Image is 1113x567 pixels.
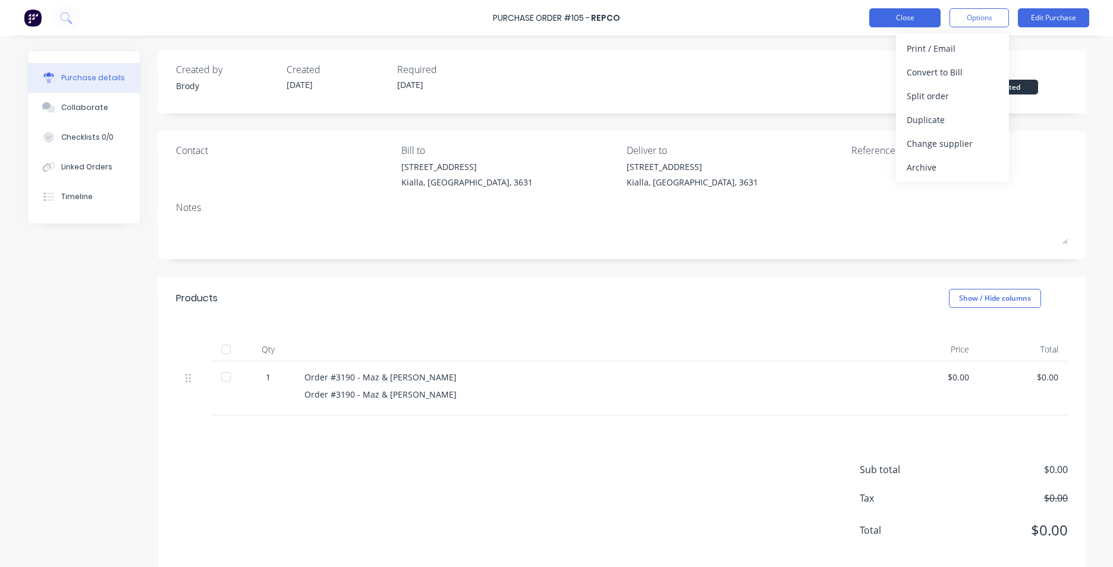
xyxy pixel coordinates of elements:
[28,122,140,152] button: Checklists 0/0
[896,60,1009,84] button: Convert to Bill
[251,371,285,383] div: 1
[493,12,590,24] div: Purchase Order #105 -
[401,143,618,157] div: Bill to
[896,155,1009,179] button: Archive
[896,84,1009,108] button: Split order
[61,191,93,202] div: Timeline
[591,12,620,24] div: Repco
[176,291,218,305] div: Products
[287,62,388,77] div: Created
[860,462,949,477] span: Sub total
[61,132,114,143] div: Checklists 0/0
[907,64,998,81] div: Convert to Bill
[949,462,1068,477] span: $0.00
[896,36,1009,60] button: Print / Email
[627,176,758,188] div: Kialla, [GEOGRAPHIC_DATA], 3631
[907,159,998,176] div: Archive
[851,143,1068,157] div: Reference
[176,62,277,77] div: Created by
[627,143,843,157] div: Deliver to
[967,62,1068,77] div: Status
[907,111,998,128] div: Duplicate
[896,131,1009,155] button: Change supplier
[949,289,1041,308] button: Show / Hide columns
[176,143,392,157] div: Contact
[28,152,140,182] button: Linked Orders
[979,338,1068,361] div: Total
[907,87,998,105] div: Split order
[869,8,941,27] button: Close
[907,135,998,152] div: Change supplier
[61,73,125,83] div: Purchase details
[949,519,1068,541] span: $0.00
[397,62,498,77] div: Required
[61,162,112,172] div: Linked Orders
[24,9,42,27] img: Factory
[176,200,1068,215] div: Notes
[176,80,277,92] div: Brody
[1018,8,1089,27] button: Edit Purchase
[28,63,140,93] button: Purchase details
[860,491,949,505] span: Tax
[401,176,533,188] div: Kialla, [GEOGRAPHIC_DATA], 3631
[401,160,533,173] div: [STREET_ADDRESS]
[241,338,295,361] div: Qty
[988,371,1058,383] div: $0.00
[949,491,1068,505] span: $0.00
[907,40,998,57] div: Print / Email
[899,371,969,383] div: $0.00
[28,93,140,122] button: Collaborate
[61,102,108,113] div: Collaborate
[889,338,979,361] div: Price
[896,108,1009,131] button: Duplicate
[28,182,140,212] button: Timeline
[627,160,758,173] div: [STREET_ADDRESS]
[860,523,949,537] span: Total
[304,371,880,383] div: Order #3190 - Maz & [PERSON_NAME]
[949,8,1009,27] button: Options
[304,388,880,401] div: Order #3190 - Maz & [PERSON_NAME]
